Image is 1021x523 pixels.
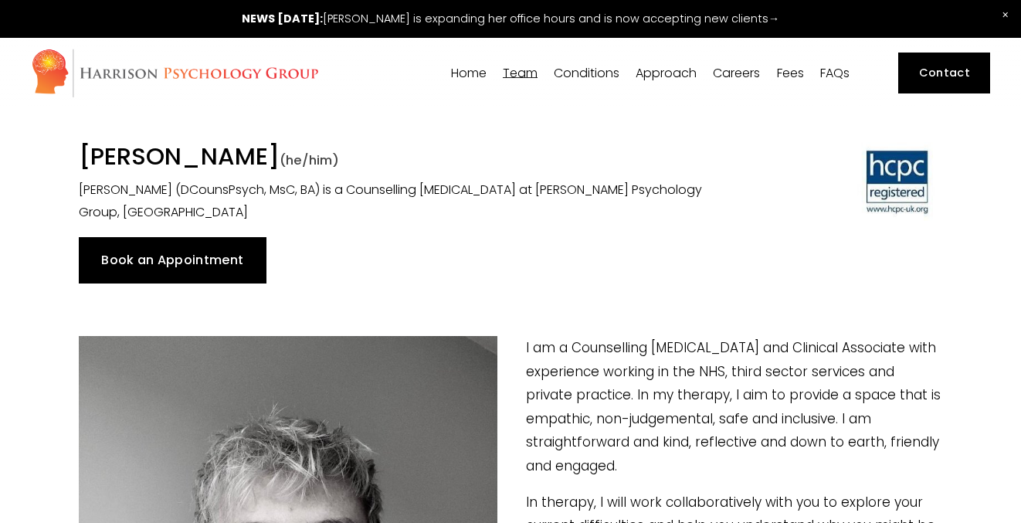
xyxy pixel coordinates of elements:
[79,336,942,478] p: I am a Counselling [MEDICAL_DATA] and Clinical Associate with experience working in the NHS, thir...
[554,67,619,80] span: Conditions
[898,53,990,93] a: Contact
[503,67,538,80] span: Team
[777,66,804,80] a: Fees
[79,179,720,224] p: [PERSON_NAME] (DCounsPsych, MsC, BA) is a Counselling [MEDICAL_DATA] at [PERSON_NAME] Psychology ...
[79,142,720,175] h1: [PERSON_NAME]
[636,66,697,80] a: folder dropdown
[554,66,619,80] a: folder dropdown
[713,66,760,80] a: Careers
[451,66,487,80] a: Home
[79,237,266,284] a: Book an Appointment
[636,67,697,80] span: Approach
[280,151,339,169] span: (he/him)
[503,66,538,80] a: folder dropdown
[31,48,319,98] img: Harrison Psychology Group
[820,66,850,80] a: FAQs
